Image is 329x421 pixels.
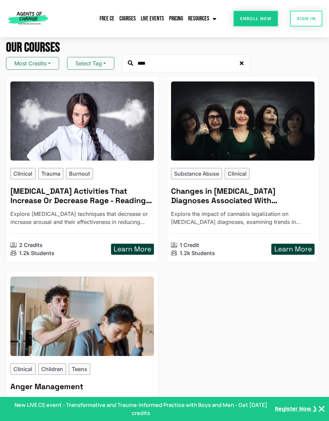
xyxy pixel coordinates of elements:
[174,170,219,178] p: Substance Abuse
[171,187,315,205] h5: Changes in Schizophrenia Diagnoses Associated With Cannabis Use Disorder After Cannabis Legalizat...
[70,11,218,26] nav: Menu
[118,11,138,26] a: Courses
[233,11,278,26] a: Enroll Now
[297,16,316,21] span: SIGN IN
[6,76,159,263] a: Anger Management Activities That Increase Or Decrease Rage (2 General CE Credit) - Reading BasedC...
[274,245,312,253] h5: Learn More
[13,170,32,178] p: Clinical
[72,365,87,373] p: Teens
[275,405,317,413] a: Register Now ❯
[41,170,60,178] p: Trauma
[171,210,315,226] p: Explore the impact of cannabis legalization on schizophrenia diagnoses, examining trends in canna...
[41,365,63,373] p: Children
[10,187,154,205] h5: Anger Management Activities That Increase Or Decrease Rage - Reading Based
[69,170,90,178] p: Burnout
[10,277,154,356] img: Anger Management (1 General CE Credit)
[6,57,59,70] button: Most Credits
[186,11,218,26] a: Resources
[10,382,154,392] h5: Anger Management
[19,249,54,257] p: 1.2k Students
[12,401,270,417] p: New LIVE CE event - Transformative and Trauma-informed Practice with Boys and Men - Get [DATE] cr...
[318,405,326,413] button: Close Banner
[10,81,154,161] img: Anger Management Activities That Increase Or Decrease Rage (2 General CE Credit) - Reading Based
[180,241,199,249] p: 1 Credit
[10,396,154,412] p: Learn to identify, understand, and manage anger by uncovering the emotions and needs beneath it. ...
[98,11,116,26] a: Free CE
[139,11,166,26] a: Live Events
[6,41,323,54] h2: Our Courses
[114,245,151,253] h5: Learn More
[228,170,246,178] p: Clinical
[10,210,154,226] p: Explore anger management techniques that decrease or increase arousal and their effectiveness in ...
[290,11,322,26] a: SIGN IN
[180,249,215,257] p: 1.2k Students
[240,16,271,21] span: Enroll Now
[167,11,185,26] a: Pricing
[67,57,114,70] button: Select Tag
[167,76,319,263] a: Changes in Schizophrenia Diagnoses Associated With Cannabis Use Disorder After Cannabis Legalizat...
[13,365,32,373] p: Clinical
[19,241,43,249] p: 2 Credits
[171,81,315,161] img: Changes in Schizophrenia Diagnoses Associated With Cannabis Use Disorder After Cannabis Legalizat...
